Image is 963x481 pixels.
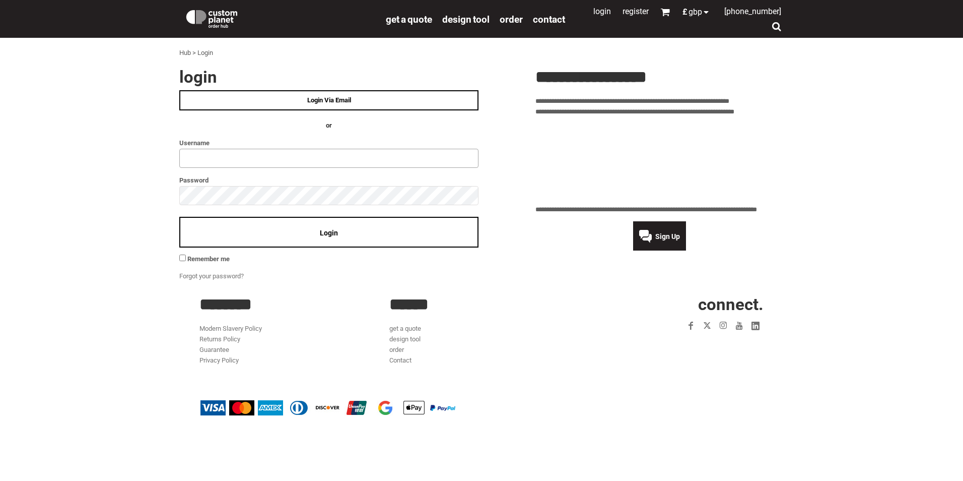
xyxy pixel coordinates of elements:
a: Forgot your password? [179,272,244,280]
img: PayPal [430,405,455,411]
a: Contact [389,356,411,364]
div: > [192,48,196,58]
h2: CONNECT. [580,296,764,313]
a: get a quote [386,13,432,25]
span: order [500,14,523,25]
img: Custom Planet [184,8,239,28]
a: Guarantee [199,346,229,353]
a: design tool [442,13,490,25]
span: Sign Up [655,232,680,240]
img: Diners Club [287,400,312,415]
input: Remember me [179,255,186,261]
a: Register [623,7,649,16]
a: order [389,346,404,353]
label: Username [179,137,478,149]
img: China UnionPay [344,400,369,415]
span: GBP [689,8,702,16]
span: Contact [533,14,565,25]
span: Login [320,229,338,237]
a: get a quote [389,325,421,332]
img: American Express [258,400,283,415]
a: Modern Slavery Policy [199,325,262,332]
a: order [500,13,523,25]
span: get a quote [386,14,432,25]
span: [PHONE_NUMBER] [724,7,781,16]
a: Returns Policy [199,335,240,343]
img: Mastercard [229,400,254,415]
a: Contact [533,13,565,25]
a: Custom Planet [179,3,381,33]
iframe: Customer reviews powered by Trustpilot [625,340,764,352]
span: Login Via Email [307,96,351,104]
span: Remember me [187,255,230,263]
h2: Login [179,69,478,85]
a: design tool [389,335,421,343]
a: Login [593,7,611,16]
a: Privacy Policy [199,356,239,364]
span: design tool [442,14,490,25]
img: Visa [200,400,226,415]
a: Hub [179,49,191,56]
label: Password [179,174,478,186]
span: £ [682,8,689,16]
a: Login Via Email [179,90,478,110]
div: Login [197,48,213,58]
img: Google Pay [373,400,398,415]
img: Apple Pay [401,400,427,415]
h4: OR [179,121,478,131]
img: Discover [315,400,340,415]
iframe: Customer reviews powered by Trustpilot [535,123,784,199]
